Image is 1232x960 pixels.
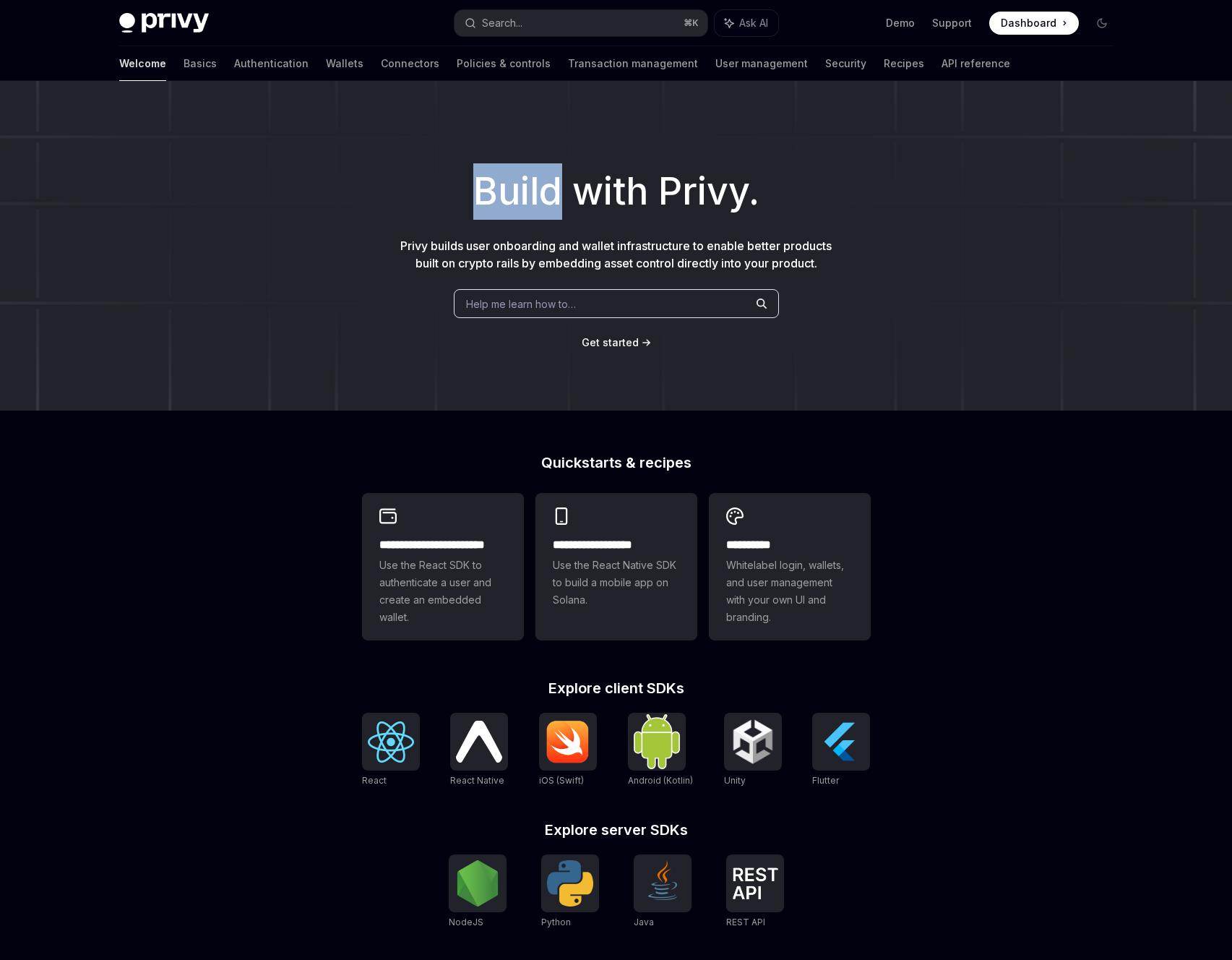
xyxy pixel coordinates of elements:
span: Get started [582,336,639,348]
a: Android (Kotlin)Android (Kotlin) [628,713,693,788]
span: ⌘ K [684,17,699,29]
img: dark logo [119,13,209,33]
span: iOS (Swift) [539,775,584,786]
h2: Explore client SDKs [362,681,871,695]
a: Get started [582,335,639,350]
h2: Explore server SDKs [362,823,871,837]
span: Help me learn how to… [466,296,576,312]
span: Python [541,917,571,927]
span: Use the React SDK to authenticate a user and create an embedded wallet. [379,557,507,626]
button: Toggle dark mode [1090,12,1113,35]
img: Flutter [818,719,864,765]
img: Java [639,860,686,907]
a: Security [825,46,866,81]
a: API reference [942,46,1010,81]
a: Authentication [234,46,309,81]
img: iOS (Swift) [545,720,591,763]
span: Flutter [812,775,839,786]
span: Android (Kotlin) [628,775,693,786]
a: Policies & controls [457,46,551,81]
a: ReactReact [362,713,420,788]
span: Ask AI [739,16,768,30]
a: Welcome [119,46,166,81]
span: Dashboard [1001,16,1056,30]
span: React Native [450,775,504,786]
img: React Native [456,721,502,762]
a: PythonPython [541,854,599,930]
a: JavaJava [634,854,692,930]
span: Use the React Native SDK to build a mobile app on Solana. [553,557,680,609]
img: React [368,721,414,763]
button: Ask AI [715,10,778,36]
a: React NativeReact Native [450,713,508,788]
a: FlutterFlutter [812,713,870,788]
a: Recipes [884,46,924,81]
a: Transaction management [568,46,698,81]
span: Privy builds user onboarding and wallet infrastructure to enable better products built on crypto ... [400,239,832,270]
a: iOS (Swift)iOS (Swift) [539,713,597,788]
a: **** **** **** ***Use the React Native SDK to build a mobile app on Solana. [535,493,697,640]
img: Python [547,860,593,907]
button: Search...⌘K [455,10,707,36]
span: NodeJS [449,917,483,927]
span: Whitelabel login, wallets, and user management with your own UI and branding. [726,557,853,626]
a: REST APIREST API [726,854,784,930]
a: User management [715,46,808,81]
a: **** *****Whitelabel login, wallets, and user management with your own UI and branding. [709,493,871,640]
span: Java [634,917,654,927]
span: React [362,775,387,786]
a: UnityUnity [724,713,782,788]
a: Connectors [381,46,439,81]
img: REST API [732,867,778,899]
a: Support [932,16,972,30]
h2: Quickstarts & recipes [362,455,871,470]
img: Unity [730,719,776,765]
span: REST API [726,917,765,927]
a: NodeJSNodeJS [449,854,507,930]
a: Basics [184,46,217,81]
img: NodeJS [455,860,501,907]
span: Unity [724,775,746,786]
a: Wallets [326,46,363,81]
a: Demo [886,16,915,30]
div: Search... [482,14,522,32]
h1: Build with Privy. [23,163,1209,220]
img: Android (Kotlin) [634,714,680,768]
a: Dashboard [989,12,1079,35]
